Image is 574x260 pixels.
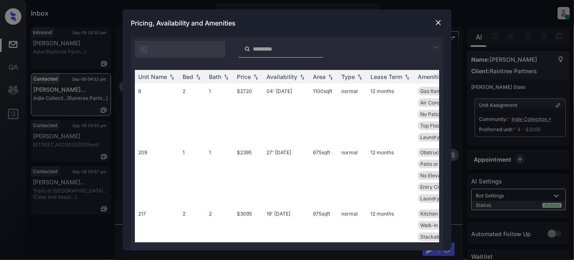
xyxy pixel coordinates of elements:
[222,74,230,80] img: sorting
[310,84,338,145] td: 1100 sqft
[370,73,402,80] div: Lease Term
[356,74,364,80] img: sorting
[194,74,202,80] img: sorting
[234,145,263,206] td: $2395
[367,145,414,206] td: 12 months
[237,73,251,80] div: Price
[179,145,206,206] td: 1
[420,100,458,106] span: Air Conditionin...
[123,9,451,37] div: Pricing, Availability and Amenities
[420,172,461,179] span: No Elevator Acc...
[310,145,338,206] td: 675 sqft
[206,84,234,145] td: 1
[420,123,442,129] span: Top Floor
[367,84,414,145] td: 12 months
[244,45,250,53] img: icon-zuma
[420,111,491,117] span: No Patio or [MEDICAL_DATA]...
[341,73,355,80] div: Type
[183,73,193,80] div: Bed
[420,134,464,140] span: Laundry Room Pr...
[140,45,148,53] img: icon-zuma
[420,234,464,240] span: Stackable Washe...
[266,73,297,80] div: Availability
[420,195,464,202] span: Laundry Room Pr...
[135,84,179,145] td: 8
[138,73,167,80] div: Unit Name
[252,74,260,80] img: sorting
[418,73,445,80] div: Amenities
[313,73,326,80] div: Area
[420,184,449,190] span: Entry Closet
[420,222,456,228] span: Walk-In Closets
[338,145,367,206] td: normal
[326,74,335,80] img: sorting
[298,74,306,80] img: sorting
[420,149,459,156] span: Obstructed View
[420,161,459,167] span: Patio or Balcon...
[179,84,206,145] td: 2
[420,211,455,217] span: Kitchen Pantry
[168,74,176,80] img: sorting
[263,145,310,206] td: 27' [DATE]
[420,88,445,94] span: Gas Range
[434,19,442,27] img: close
[234,84,263,145] td: $2720
[209,73,221,80] div: Bath
[263,84,310,145] td: 04' [DATE]
[206,145,234,206] td: 1
[431,42,441,52] img: icon-zuma
[403,74,411,80] img: sorting
[338,84,367,145] td: normal
[135,145,179,206] td: 209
